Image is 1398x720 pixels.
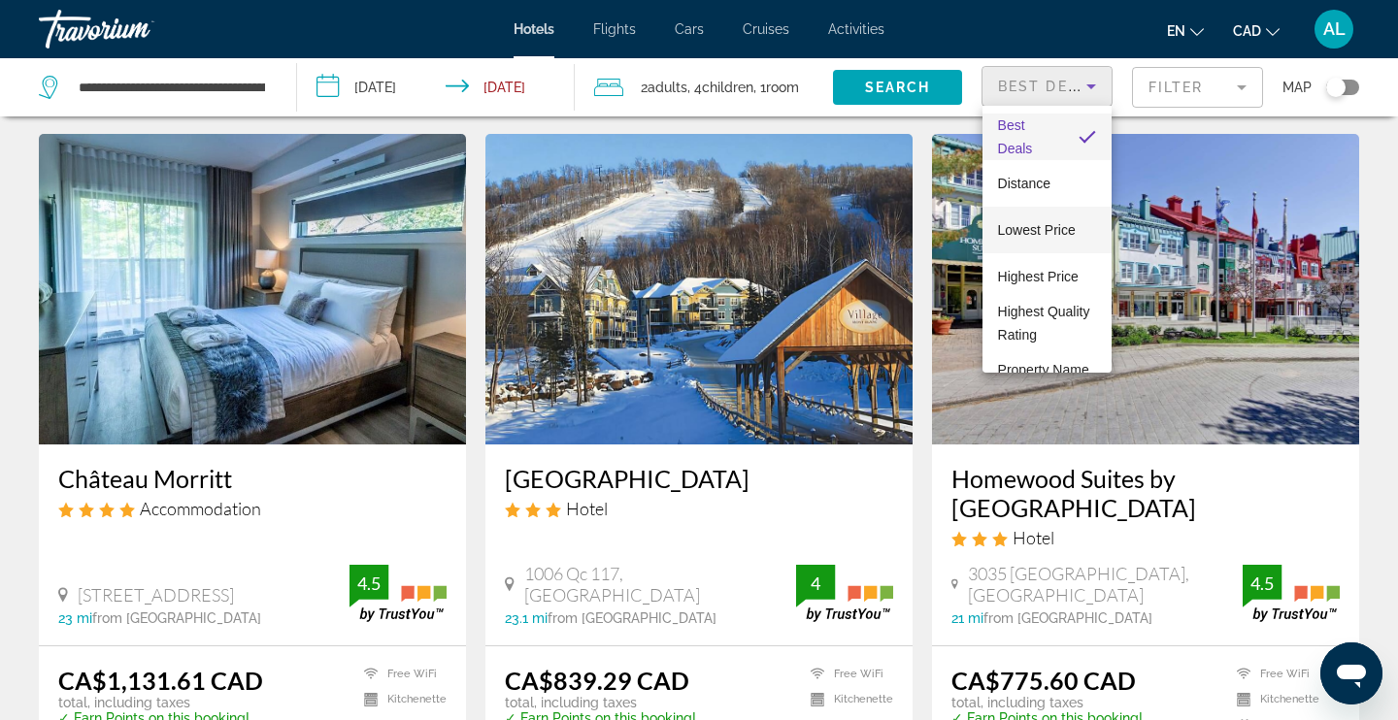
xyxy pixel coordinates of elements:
span: Highest Quality Rating [998,304,1090,343]
div: Sort by [982,106,1112,373]
span: Best Deals [998,117,1033,156]
span: Highest Price [998,269,1079,284]
span: Lowest Price [998,222,1076,238]
span: Distance [998,176,1050,191]
span: Property Name [998,362,1089,377]
iframe: Bouton de lancement de la fenêtre de messagerie [1320,642,1382,704]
